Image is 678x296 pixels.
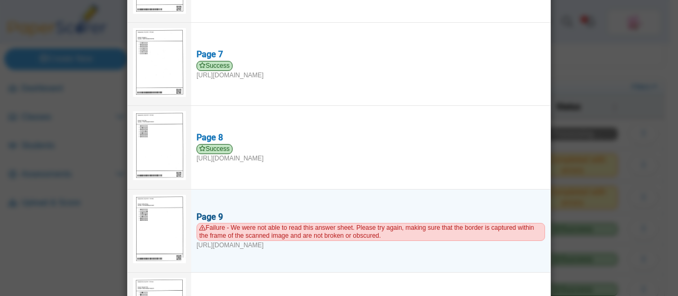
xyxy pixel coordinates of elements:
a: Page 9 Failure - We were not able to read this answer sheet. Please try again, making sure that t... [191,206,550,255]
img: 3191969_OCTOBER_15_2025T20_41_13_804000000.jpeg [133,28,186,97]
div: [URL][DOMAIN_NAME] [197,61,545,80]
span: Success [197,144,233,154]
img: 3192103_OCTOBER_15_2025T20_41_33_554000000.jpeg [133,111,186,180]
a: Page 8 Success [URL][DOMAIN_NAME] [191,127,550,168]
div: Page 9 [197,211,545,223]
div: Page 8 [197,132,545,143]
span: Failure - We were not able to read this answer sheet. Please try again, making sure that the bord... [197,223,545,241]
div: Page 7 [197,49,545,60]
span: Success [197,61,233,71]
div: [URL][DOMAIN_NAME] [197,144,545,163]
a: Page 7 Success [URL][DOMAIN_NAME] [191,43,550,85]
img: bu_412_AmKquo41VIx4piam_2025-10-15_20-40-04.pdf_pg_9.jpg [133,195,186,264]
div: [URL][DOMAIN_NAME] [197,223,545,250]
